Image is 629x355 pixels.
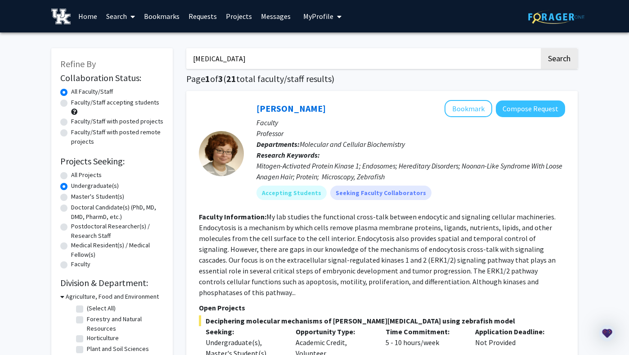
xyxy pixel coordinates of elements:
span: My Profile [303,12,333,21]
span: Refine By [60,58,96,69]
h1: Page of ( total faculty/staff results) [186,73,578,84]
b: Faculty Information: [199,212,266,221]
p: Opportunity Type: [296,326,372,337]
a: Requests [184,0,221,32]
span: Molecular and Cellular Biochemistry [300,140,405,149]
label: Forestry and Natural Resources [87,314,162,333]
img: University of Kentucky Logo [51,9,71,24]
iframe: Chat [7,314,38,348]
a: Messages [256,0,295,32]
button: Add Emilia Galperin to Bookmarks [445,100,492,117]
label: (Select All) [87,304,116,313]
a: [PERSON_NAME] [256,103,326,114]
span: Deciphering molecular mechanisms of [PERSON_NAME][MEDICAL_DATA] using zebrafish model [199,315,565,326]
a: Projects [221,0,256,32]
p: Professor [256,128,565,139]
label: Postdoctoral Researcher(s) / Research Staff [71,222,164,241]
label: Faculty/Staff with posted projects [71,117,163,126]
p: Application Deadline: [475,326,552,337]
input: Search Keywords [186,48,539,69]
button: Compose Request to Emilia Galperin [496,100,565,117]
p: Faculty [256,117,565,128]
h2: Collaboration Status: [60,73,164,83]
label: Plant and Soil Sciences [87,344,149,354]
h2: Division & Department: [60,278,164,288]
label: Medical Resident(s) / Medical Fellow(s) [71,241,164,259]
a: Search [102,0,139,32]
label: All Projects [71,170,102,180]
span: 1 [205,73,210,84]
a: Bookmarks [139,0,184,32]
h3: Agriculture, Food and Environment [66,292,159,301]
p: Time Commitment: [386,326,462,337]
b: Research Keywords: [256,150,320,159]
fg-read-more: My lab studies the functional cross-talk between endocytic and signaling cellular machineries. En... [199,212,556,297]
span: 3 [218,73,223,84]
p: Seeking: [206,326,282,337]
span: 21 [226,73,236,84]
h2: Projects Seeking: [60,156,164,167]
mat-chip: Accepting Students [256,186,327,200]
label: Doctoral Candidate(s) (PhD, MD, DMD, PharmD, etc.) [71,203,164,222]
button: Search [541,48,578,69]
mat-chip: Seeking Faculty Collaborators [330,186,431,200]
label: Faculty [71,259,90,269]
b: Departments: [256,140,300,149]
label: All Faculty/Staff [71,87,113,96]
img: ForagerOne Logo [528,10,584,24]
label: Master's Student(s) [71,192,124,201]
label: Undergraduate(s) [71,181,119,191]
label: Faculty/Staff accepting students [71,98,159,107]
label: Horticulture [87,333,119,343]
label: Faculty/Staff with posted remote projects [71,127,164,146]
div: Mitogen-Activated Protein Kinase 1; Endosomes; Hereditary Disorders; Noonan-Like Syndrome With Lo... [256,160,565,182]
a: Home [74,0,102,32]
p: Open Projects [199,302,565,313]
